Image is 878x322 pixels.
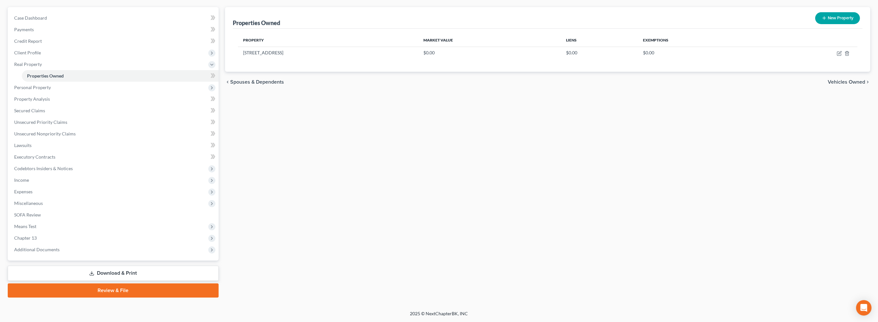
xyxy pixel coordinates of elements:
[14,85,51,90] span: Personal Property
[256,310,623,322] div: 2025 © NextChapterBK, INC
[14,235,37,241] span: Chapter 13
[14,38,42,44] span: Credit Report
[9,151,219,163] a: Executory Contracts
[815,12,860,24] button: New Property
[14,27,34,32] span: Payments
[14,212,41,217] span: SOFA Review
[14,189,33,194] span: Expenses
[9,128,219,140] a: Unsecured Nonpriority Claims
[9,35,219,47] a: Credit Report
[14,50,41,55] span: Client Profile
[561,47,638,59] td: $0.00
[14,108,45,113] span: Secured Claims
[22,70,219,82] a: Properties Owned
[14,96,50,102] span: Property Analysis
[9,209,219,221] a: SOFA Review
[14,143,32,148] span: Lawsuits
[27,73,64,78] span: Properties Owned
[828,79,870,85] button: Vehicles Owned chevron_right
[638,34,765,47] th: Exemptions
[14,166,73,171] span: Codebtors Insiders & Notices
[233,19,280,27] div: Properties Owned
[8,266,219,281] a: Download & Print
[14,15,47,21] span: Case Dashboard
[9,12,219,24] a: Case Dashboard
[418,47,561,59] td: $0.00
[9,24,219,35] a: Payments
[14,61,42,67] span: Real Property
[561,34,638,47] th: Liens
[856,300,872,316] div: Open Intercom Messenger
[238,34,418,47] th: Property
[14,224,36,229] span: Means Test
[9,140,219,151] a: Lawsuits
[418,34,561,47] th: Market Value
[14,200,43,206] span: Miscellaneous
[14,119,67,125] span: Unsecured Priority Claims
[14,247,60,252] span: Additional Documents
[9,105,219,116] a: Secured Claims
[14,154,55,160] span: Executory Contracts
[230,79,284,85] span: Spouses & Dependents
[14,131,76,136] span: Unsecured Nonpriority Claims
[638,47,765,59] td: $0.00
[8,283,219,298] a: Review & File
[828,79,865,85] span: Vehicles Owned
[238,47,418,59] td: [STREET_ADDRESS]
[9,93,219,105] a: Property Analysis
[225,79,230,85] i: chevron_left
[9,116,219,128] a: Unsecured Priority Claims
[865,79,870,85] i: chevron_right
[14,177,29,183] span: Income
[225,79,284,85] button: chevron_left Spouses & Dependents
